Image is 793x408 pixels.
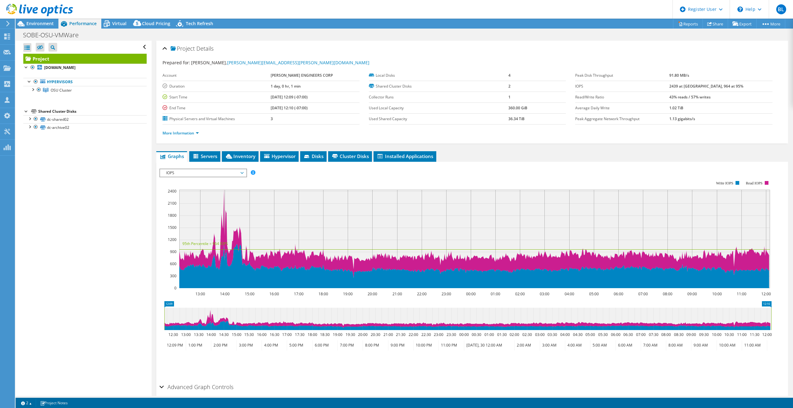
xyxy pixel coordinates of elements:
label: Local Disks [369,72,508,79]
a: More Information [163,130,199,136]
text: 14:00 [220,291,229,297]
text: 16:00 [257,332,266,337]
text: 08:00 [662,291,672,297]
text: 09:00 [686,332,696,337]
text: 21:30 [396,332,405,337]
span: Graphs [159,153,184,159]
text: 06:00 [611,332,620,337]
b: 43% reads / 57% writes [669,94,711,100]
text: 20:00 [358,332,367,337]
text: 04:00 [560,332,570,337]
text: 01:00 [490,291,500,297]
label: Duration [163,83,271,89]
text: 03:30 [547,332,557,337]
a: Export [728,19,757,29]
text: 05:00 [585,332,595,337]
text: 04:00 [564,291,574,297]
text: 14:00 [206,332,216,337]
text: 95th Percentile = 964 IOPS [182,241,228,246]
a: 2 [17,399,36,407]
text: Write IOPS [716,181,733,185]
text: 21:00 [392,291,402,297]
text: 2400 [168,188,176,194]
text: 15:00 [231,332,241,337]
b: 360.00 GiB [508,105,527,111]
text: 11:00 [737,332,746,337]
text: 15:00 [245,291,254,297]
text: 00:00 [459,332,469,337]
text: 1500 [168,225,176,230]
b: 91.80 MB/s [669,73,689,78]
text: 13:00 [195,291,205,297]
h2: Advanced Graph Controls [159,381,233,393]
span: IOPS [163,169,243,177]
text: 22:30 [421,332,431,337]
span: Inventory [225,153,255,159]
text: 18:30 [320,332,329,337]
label: Peak Disk Throughput [575,72,669,79]
text: 17:00 [282,332,291,337]
text: 17:30 [295,332,304,337]
a: More [756,19,785,29]
a: OSU Cluster [23,86,147,94]
text: 300 [170,273,176,279]
text: 14:30 [219,332,228,337]
label: Used Shared Capacity [369,116,508,122]
text: 04:30 [573,332,582,337]
text: 08:00 [661,332,671,337]
b: 1.02 TiB [669,105,683,111]
text: 1800 [168,213,176,218]
a: dc-archive02 [23,123,147,131]
span: [PERSON_NAME], [191,60,369,66]
text: 12:00 [761,291,771,297]
text: 23:30 [446,332,456,337]
text: 1200 [168,237,176,242]
text: 03:00 [539,291,549,297]
span: Project [171,46,195,52]
span: Virtual [112,20,126,26]
a: [PERSON_NAME][EMAIL_ADDRESS][PERSON_NAME][DOMAIN_NAME] [227,60,369,66]
label: Average Daily Write [575,105,669,111]
text: 13:00 [181,332,190,337]
span: Hypervisor [263,153,296,159]
label: Physical Servers and Virtual Machines [163,116,271,122]
text: 900 [170,249,176,254]
b: 3 [271,116,273,121]
text: 22:00 [408,332,418,337]
text: 22:00 [417,291,426,297]
label: IOPS [575,83,669,89]
text: 23:00 [441,291,451,297]
b: 4 [508,73,511,78]
text: 10:00 [712,291,722,297]
span: Cluster Disks [331,153,369,159]
text: 0 [174,285,176,291]
a: Share [703,19,728,29]
text: 600 [170,261,176,266]
span: BL [776,4,786,14]
span: Cloud Pricing [142,20,170,26]
text: 21:00 [383,332,393,337]
span: Environment [26,20,54,26]
span: Servers [192,153,217,159]
text: 11:30 [749,332,759,337]
a: Reports [673,19,703,29]
text: 03:00 [535,332,544,337]
a: [DOMAIN_NAME] [23,64,147,72]
a: dc-shared02 [23,115,147,123]
text: 08:30 [674,332,683,337]
text: 12:30 [168,332,178,337]
text: 18:00 [307,332,317,337]
text: 19:00 [332,332,342,337]
b: [DATE] 12:09 (-07:00) [271,94,308,100]
span: Details [196,45,213,52]
text: 07:00 [636,332,645,337]
text: 01:30 [497,332,507,337]
span: Disks [303,153,323,159]
b: [PERSON_NAME] ENGINEERS CORP [271,73,333,78]
text: 23:00 [433,332,443,337]
label: Prepared for: [163,60,190,66]
b: 2439 at [GEOGRAPHIC_DATA], 964 at 95% [669,84,743,89]
text: 09:00 [687,291,697,297]
text: 16:00 [269,291,279,297]
div: Shared Cluster Disks [38,108,147,115]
